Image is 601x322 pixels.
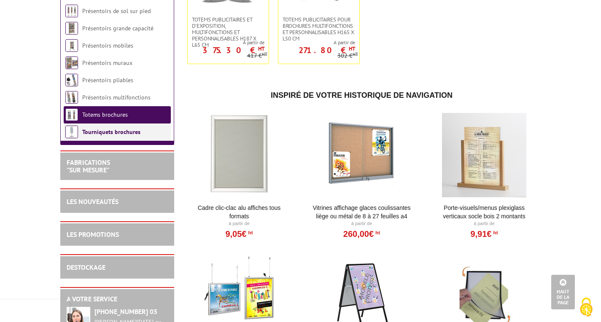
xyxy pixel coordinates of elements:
[67,263,105,271] a: DESTOCKAGE
[353,51,358,57] sup: HT
[337,53,358,59] p: 302 €
[187,204,291,220] a: Cadre Clic-Clac Alu affiches tous formats
[188,39,264,46] span: A partir de
[65,91,78,104] img: Présentoirs multifonctions
[374,230,380,236] sup: HT
[258,45,264,52] sup: HT
[67,230,119,239] a: LES PROMOTIONS
[432,204,536,220] a: Porte-Visuels/Menus Plexiglass Verticaux Socle Bois 2 Montants
[225,231,253,236] a: 9,05€HT
[576,297,597,318] img: Cookies (fenêtre modale)
[65,39,78,52] img: Présentoirs mobiles
[571,293,601,322] button: Cookies (fenêtre modale)
[65,108,78,121] img: Totems brochures
[349,45,355,52] sup: HT
[82,59,132,67] a: Présentoirs muraux
[82,42,133,49] a: Présentoirs mobiles
[65,74,78,86] img: Présentoirs pliables
[65,126,78,138] img: Tourniquets brochures
[65,56,78,69] img: Présentoirs muraux
[67,295,168,303] h2: A votre service
[82,94,151,101] a: Présentoirs multifonctions
[94,307,157,316] strong: [PHONE_NUMBER] 03
[188,16,269,48] a: Totems publicitaires et d'exposition, multifonctions et personnalisables H187 X L65 CM
[247,53,267,59] p: 417 €
[82,76,133,84] a: Présentoirs pliables
[278,39,355,46] span: A partir de
[82,111,128,118] a: Totems brochures
[283,16,355,42] span: Totems publicitaires pour brochures multifonctions et personnalisables H165 x L50 cm
[271,91,453,99] span: Inspiré de votre historique de navigation
[299,48,355,53] p: 271.80 €
[310,204,414,220] a: Vitrines affichage glaces coulissantes liège ou métal de 8 à 27 feuilles A4
[192,16,264,48] span: Totems publicitaires et d'exposition, multifonctions et personnalisables H187 X L65 CM
[551,275,575,309] a: Haut de la page
[67,158,110,174] a: FABRICATIONS"Sur Mesure"
[202,48,264,53] p: 375.30 €
[65,22,78,35] img: Présentoirs grande capacité
[65,5,78,17] img: Présentoirs de sol sur pied
[343,231,380,236] a: 260,00€HT
[262,51,267,57] sup: HT
[246,230,253,236] sup: HT
[310,220,414,227] p: À partir de
[187,220,291,227] p: À partir de
[470,231,498,236] a: 9,91€HT
[82,7,151,15] a: Présentoirs de sol sur pied
[278,16,359,42] a: Totems publicitaires pour brochures multifonctions et personnalisables H165 x L50 cm
[82,24,154,32] a: Présentoirs grande capacité
[67,197,119,206] a: LES NOUVEAUTÉS
[432,220,536,227] p: À partir de
[491,230,498,236] sup: HT
[82,128,140,136] a: Tourniquets brochures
